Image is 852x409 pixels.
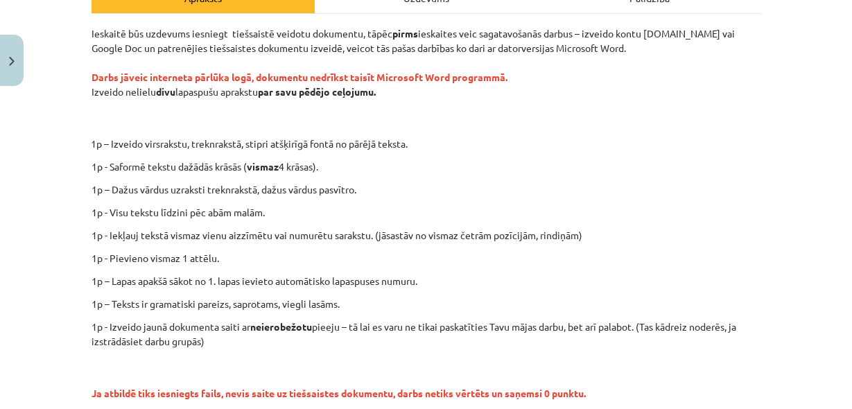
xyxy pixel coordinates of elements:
[250,320,312,333] strong: neierobežotu
[92,228,761,243] p: 1p - Iekļauj tekstā vismaz vienu aizzīmētu vai numurētu sarakstu. (jāsastāv no vismaz četrām pozī...
[92,182,761,197] p: 1p – Dažus vārdus uzraksti treknrakstā, dažus vārdus pasvītro.
[92,71,507,83] strong: Darbs jāveic interneta pārlūka logā, dokumentu nedrīkst taisīt Microsoft Word programmā.
[92,205,761,220] p: 1p - Visu tekstu līdzini pēc abām malām.
[247,160,279,173] strong: vismaz
[92,26,761,128] p: Ieskaitē būs uzdevums iesniegt tiešsaistē veidotu dokumentu, tāpēc ieskaites veic sagatavošanās d...
[92,159,761,174] p: 1p - Saformē tekstu dažādās krāsās ( 4 krāsas).
[92,274,761,288] p: 1p – Lapas apakšā sākot no 1. lapas ievieto automātisko lapaspuses numuru.
[170,137,774,151] p: 1p – Izveido virsrakstu, treknrakstā, stipri atšķirīgā fontā no pārējā teksta.
[392,27,418,40] strong: pirms
[258,85,376,98] strong: par savu pēdējo ceļojumu.
[92,320,761,349] p: 1p - Izveido jaunā dokumenta saiti ar pieeju – tā lai es varu ne tikai paskatīties Tavu mājas dar...
[92,297,761,311] p: 1p – Teksts ir gramatiski pareizs, saprotams, viegli lasāms.
[156,85,175,98] strong: divu
[92,251,761,266] p: 1p - Pievieno vismaz 1 attēlu.
[92,387,586,399] span: Ja atbildē tiks iesniegts fails, nevis saite uz tiešsaistes dokumentu, darbs netiks vērtēts un sa...
[9,57,15,66] img: icon-close-lesson-0947bae3869378f0d4975bcd49f059093ad1ed9edebbc8119c70593378902aed.svg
